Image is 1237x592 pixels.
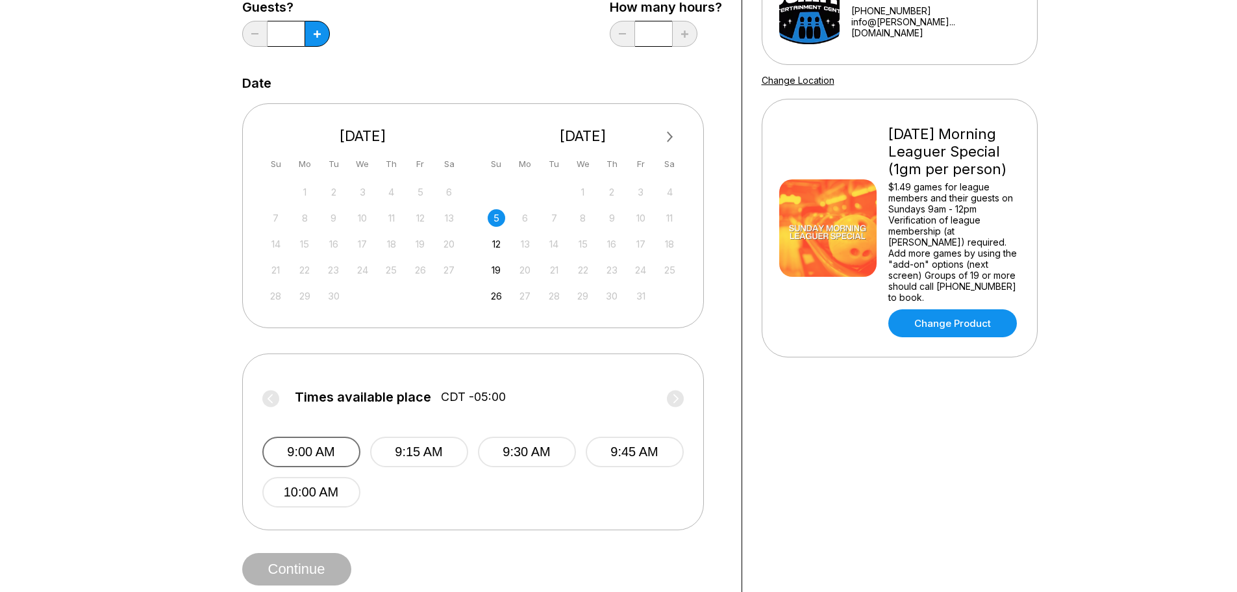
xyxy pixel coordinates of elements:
[574,155,592,173] div: We
[661,183,679,201] div: Not available Saturday, October 4th, 2025
[325,155,342,173] div: Tu
[296,235,314,253] div: Not available Monday, September 15th, 2025
[382,235,400,253] div: Not available Thursday, September 18th, 2025
[296,155,314,173] div: Mo
[603,261,621,279] div: Not available Thursday, October 23rd, 2025
[262,477,360,508] button: 10:00 AM
[545,261,563,279] div: Not available Tuesday, October 21st, 2025
[482,127,684,145] div: [DATE]
[574,183,592,201] div: Not available Wednesday, October 1st, 2025
[545,209,563,227] div: Not available Tuesday, October 7th, 2025
[488,235,505,253] div: Choose Sunday, October 12th, 2025
[603,287,621,305] div: Not available Thursday, October 30th, 2025
[267,209,284,227] div: Not available Sunday, September 7th, 2025
[545,287,563,305] div: Not available Tuesday, October 28th, 2025
[632,183,649,201] div: Not available Friday, October 3rd, 2025
[488,155,505,173] div: Su
[354,209,371,227] div: Not available Wednesday, September 10th, 2025
[440,261,458,279] div: Not available Saturday, September 27th, 2025
[603,209,621,227] div: Not available Thursday, October 9th, 2025
[412,155,429,173] div: Fr
[370,437,468,467] button: 9:15 AM
[440,155,458,173] div: Sa
[603,155,621,173] div: Th
[488,287,505,305] div: Choose Sunday, October 26th, 2025
[354,183,371,201] div: Not available Wednesday, September 3rd, 2025
[267,235,284,253] div: Not available Sunday, September 14th, 2025
[325,183,342,201] div: Not available Tuesday, September 2nd, 2025
[267,287,284,305] div: Not available Sunday, September 28th, 2025
[325,235,342,253] div: Not available Tuesday, September 16th, 2025
[632,209,649,227] div: Not available Friday, October 10th, 2025
[412,261,429,279] div: Not available Friday, September 26th, 2025
[441,390,506,404] span: CDT -05:00
[661,235,679,253] div: Not available Saturday, October 18th, 2025
[516,209,534,227] div: Not available Monday, October 6th, 2025
[262,127,464,145] div: [DATE]
[296,261,314,279] div: Not available Monday, September 22nd, 2025
[586,437,684,467] button: 9:45 AM
[382,261,400,279] div: Not available Thursday, September 25th, 2025
[661,209,679,227] div: Not available Saturday, October 11th, 2025
[516,155,534,173] div: Mo
[632,235,649,253] div: Not available Friday, October 17th, 2025
[888,181,1020,303] div: $1.49 games for league members and their guests on Sundays 9am - 12pm Verification of league memb...
[516,235,534,253] div: Not available Monday, October 13th, 2025
[779,179,877,277] img: Sunday Morning Leaguer Special (1gm per person)
[382,155,400,173] div: Th
[412,209,429,227] div: Not available Friday, September 12th, 2025
[661,261,679,279] div: Not available Saturday, October 25th, 2025
[382,183,400,201] div: Not available Thursday, September 4th, 2025
[545,235,563,253] div: Not available Tuesday, October 14th, 2025
[486,182,681,305] div: month 2025-10
[574,235,592,253] div: Not available Wednesday, October 15th, 2025
[661,155,679,173] div: Sa
[325,209,342,227] div: Not available Tuesday, September 9th, 2025
[296,209,314,227] div: Not available Monday, September 8th, 2025
[851,5,1020,16] div: [PHONE_NUMBER]
[632,155,649,173] div: Fr
[488,261,505,279] div: Choose Sunday, October 19th, 2025
[262,437,360,467] button: 9:00 AM
[603,235,621,253] div: Not available Thursday, October 16th, 2025
[545,155,563,173] div: Tu
[412,235,429,253] div: Not available Friday, September 19th, 2025
[574,261,592,279] div: Not available Wednesday, October 22nd, 2025
[888,309,1017,337] a: Change Product
[325,261,342,279] div: Not available Tuesday, September 23rd, 2025
[660,127,681,148] button: Next Month
[267,261,284,279] div: Not available Sunday, September 21st, 2025
[354,261,371,279] div: Not available Wednesday, September 24th, 2025
[488,209,505,227] div: Choose Sunday, October 5th, 2025
[242,76,271,90] label: Date
[382,209,400,227] div: Not available Thursday, September 11th, 2025
[354,235,371,253] div: Not available Wednesday, September 17th, 2025
[516,261,534,279] div: Not available Monday, October 20th, 2025
[888,125,1020,178] div: [DATE] Morning Leaguer Special (1gm per person)
[296,287,314,305] div: Not available Monday, September 29th, 2025
[295,390,431,404] span: Times available place
[516,287,534,305] div: Not available Monday, October 27th, 2025
[354,155,371,173] div: We
[632,287,649,305] div: Not available Friday, October 31st, 2025
[440,209,458,227] div: Not available Saturday, September 13th, 2025
[267,155,284,173] div: Su
[440,183,458,201] div: Not available Saturday, September 6th, 2025
[412,183,429,201] div: Not available Friday, September 5th, 2025
[762,75,834,86] a: Change Location
[632,261,649,279] div: Not available Friday, October 24th, 2025
[478,437,576,467] button: 9:30 AM
[266,182,460,305] div: month 2025-09
[574,287,592,305] div: Not available Wednesday, October 29th, 2025
[325,287,342,305] div: Not available Tuesday, September 30th, 2025
[603,183,621,201] div: Not available Thursday, October 2nd, 2025
[296,183,314,201] div: Not available Monday, September 1st, 2025
[574,209,592,227] div: Not available Wednesday, October 8th, 2025
[440,235,458,253] div: Not available Saturday, September 20th, 2025
[851,16,1020,38] a: info@[PERSON_NAME]...[DOMAIN_NAME]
